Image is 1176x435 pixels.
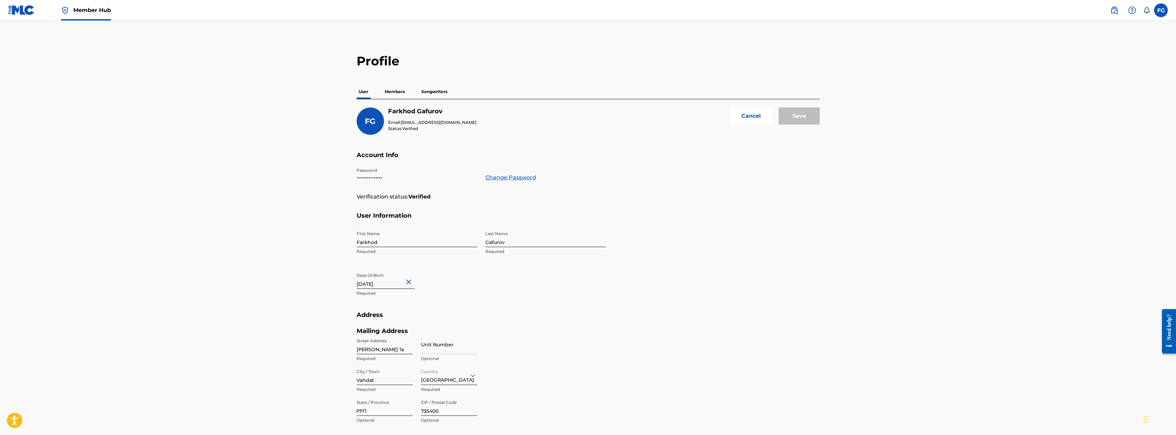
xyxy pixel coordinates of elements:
img: help [1128,6,1136,14]
p: Optional [421,356,477,362]
p: Required [421,386,477,393]
img: Top Rightsholder [61,6,69,14]
span: [EMAIL_ADDRESS][DOMAIN_NAME] [401,120,476,125]
p: Optional [421,417,477,423]
h5: Account Info [357,151,820,167]
p: ••••••••••••••• [357,174,477,182]
h5: Farkhod Gafurov [388,107,476,115]
p: Required [357,248,477,255]
iframe: Chat Widget [1142,402,1176,435]
p: Required [485,248,606,255]
a: Change Password [485,174,536,182]
div: User Menu [1154,3,1168,17]
p: User [357,85,370,99]
p: Optional [357,417,413,423]
button: Cancel [731,107,772,125]
h5: Address [357,311,820,327]
button: Close [405,271,415,292]
p: Status: [388,126,476,132]
p: Password [357,167,477,174]
img: MLC Logo [8,5,35,15]
p: Members [383,85,407,99]
h5: Mailing Address [357,327,477,335]
iframe: Resource Center [1157,304,1176,359]
div: Виджет чата [1142,402,1176,435]
div: Перетащить [1144,409,1148,430]
label: Country [421,364,438,375]
span: Verified [402,126,418,131]
p: Email: [388,119,476,126]
div: Notifications [1143,7,1150,14]
div: Help [1125,3,1139,17]
h5: User Information [357,212,820,228]
h2: Profile [357,53,820,69]
strong: Verified [408,193,431,201]
a: Public Search [1107,3,1121,17]
p: Songwriters [419,85,449,99]
div: [GEOGRAPHIC_DATA] [421,367,477,384]
p: Verification status: [357,193,408,201]
p: Required [357,386,413,393]
img: search [1110,6,1118,14]
p: Required [357,356,413,362]
span: FG [365,117,375,126]
span: Member Hub [73,6,111,14]
p: Required [357,290,477,296]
